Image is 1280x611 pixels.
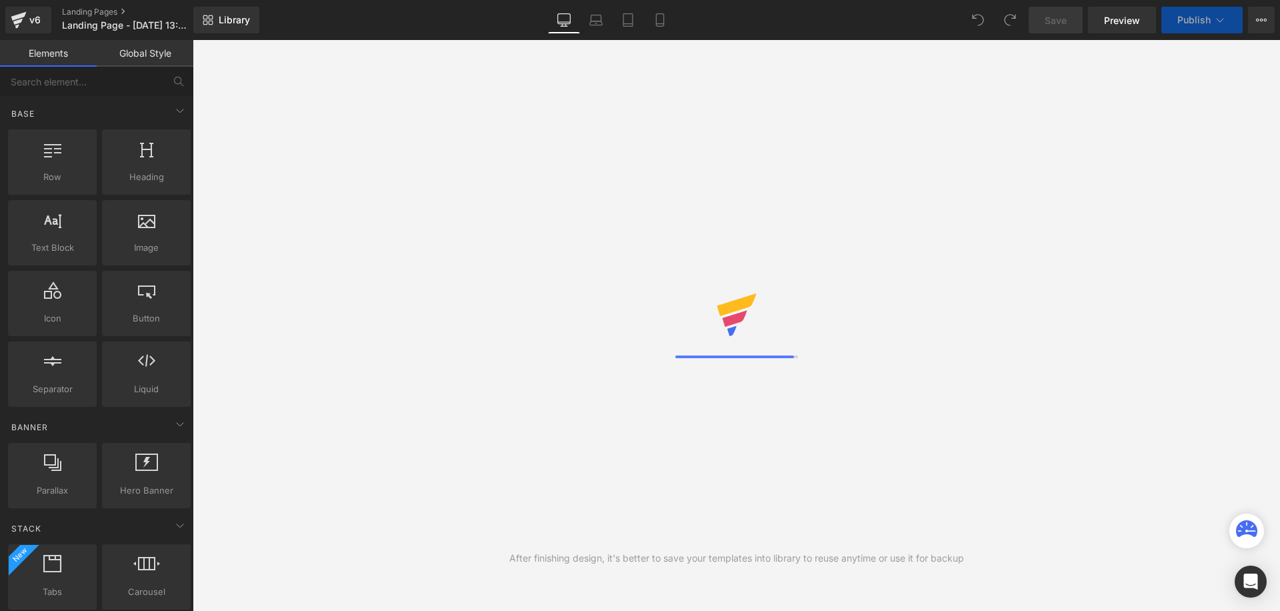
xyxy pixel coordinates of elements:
a: New Library [193,7,259,33]
span: Icon [12,312,93,326]
a: Desktop [548,7,580,33]
span: Publish [1177,15,1211,25]
span: Carousel [106,585,187,599]
span: Preview [1104,13,1140,27]
span: Stack [10,522,43,535]
a: Mobile [644,7,676,33]
span: Tabs [12,585,93,599]
a: Laptop [580,7,612,33]
span: Library [219,14,250,26]
a: Global Style [97,40,193,67]
span: Hero Banner [106,484,187,498]
a: Tablet [612,7,644,33]
span: Heading [106,170,187,184]
div: v6 [27,11,43,29]
a: v6 [5,7,51,33]
span: Save [1045,13,1067,27]
button: More [1248,7,1275,33]
div: After finishing design, it's better to save your templates into library to reuse anytime or use i... [509,551,964,566]
span: Liquid [106,382,187,396]
span: Row [12,170,93,184]
span: Landing Page - [DATE] 13:45:29 [62,20,190,31]
span: Separator [12,382,93,396]
a: Landing Pages [62,7,215,17]
button: Redo [997,7,1023,33]
span: Banner [10,421,49,434]
span: Image [106,241,187,255]
button: Publish [1161,7,1243,33]
span: Button [106,312,187,326]
span: Parallax [12,484,93,498]
a: Preview [1088,7,1156,33]
span: Text Block [12,241,93,255]
span: Base [10,107,36,120]
button: Undo [965,7,991,33]
div: Open Intercom Messenger [1235,566,1267,598]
